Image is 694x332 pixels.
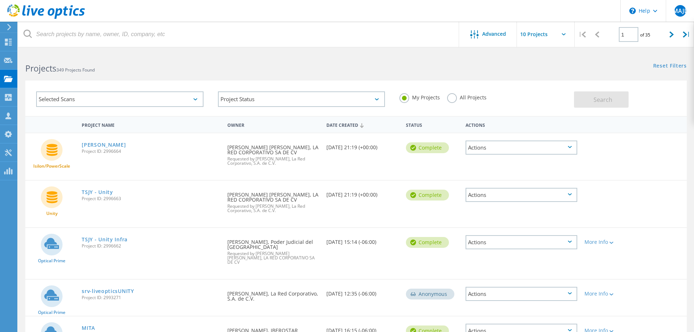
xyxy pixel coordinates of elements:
[323,133,402,157] div: [DATE] 21:19 (+00:00)
[218,91,385,107] div: Project Status
[406,190,449,201] div: Complete
[224,280,323,309] div: [PERSON_NAME], La Red Corporativo, S.A. de C.V.
[466,287,577,301] div: Actions
[323,181,402,204] div: [DATE] 21:19 (+00:00)
[594,96,612,104] span: Search
[227,157,320,165] span: Requested by [PERSON_NAME], La Red Corporativo, S.A. de C.V.
[82,296,220,300] span: Project ID: 2993271
[466,235,577,249] div: Actions
[82,142,126,147] a: [PERSON_NAME]
[574,91,629,108] button: Search
[466,188,577,202] div: Actions
[323,228,402,252] div: [DATE] 15:14 (-06:00)
[629,8,636,14] svg: \n
[447,93,487,100] label: All Projects
[462,118,581,131] div: Actions
[673,8,687,14] span: MAJL
[399,93,440,100] label: My Projects
[323,280,402,303] div: [DATE] 12:35 (-06:00)
[482,31,506,36] span: Advanced
[82,197,220,201] span: Project ID: 2996663
[227,251,320,264] span: Requested by [PERSON_NAME] [PERSON_NAME], LA RED CORPORATIVO SA DE CV
[82,244,220,248] span: Project ID: 2996662
[679,22,694,47] div: |
[36,91,204,107] div: Selected Scans
[82,289,134,294] a: srv-liveopticsUNITY
[402,118,462,131] div: Status
[406,289,454,299] div: Anonymous
[323,118,402,131] div: Date Created
[575,22,590,47] div: |
[38,259,65,263] span: Optical Prime
[33,164,70,168] span: Isilon/PowerScale
[653,63,687,69] a: Reset Filters
[466,141,577,155] div: Actions
[584,291,630,296] div: More Info
[56,67,95,73] span: 349 Projects Found
[406,142,449,153] div: Complete
[640,32,650,38] span: of 35
[82,237,128,242] a: TSJY - Unity Infra
[25,62,56,74] b: Projects
[7,15,85,20] a: Live Optics Dashboard
[406,237,449,248] div: Complete
[224,228,323,272] div: [PERSON_NAME], Poder Judicial del [GEOGRAPHIC_DATA]
[38,310,65,315] span: Optical Prime
[18,22,459,47] input: Search projects by name, owner, ID, company, etc
[78,118,224,131] div: Project Name
[82,325,95,331] a: MITA
[224,133,323,173] div: [PERSON_NAME] [PERSON_NAME], LA RED CORPORATIVO SA DE CV
[224,181,323,220] div: [PERSON_NAME] [PERSON_NAME], LA RED CORPORATIVO SA DE CV
[82,149,220,154] span: Project ID: 2996664
[82,190,113,195] a: TSJY - Unity
[584,240,630,245] div: More Info
[46,211,57,216] span: Unity
[227,204,320,213] span: Requested by [PERSON_NAME], La Red Corporativo, S.A. de C.V.
[224,118,323,131] div: Owner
